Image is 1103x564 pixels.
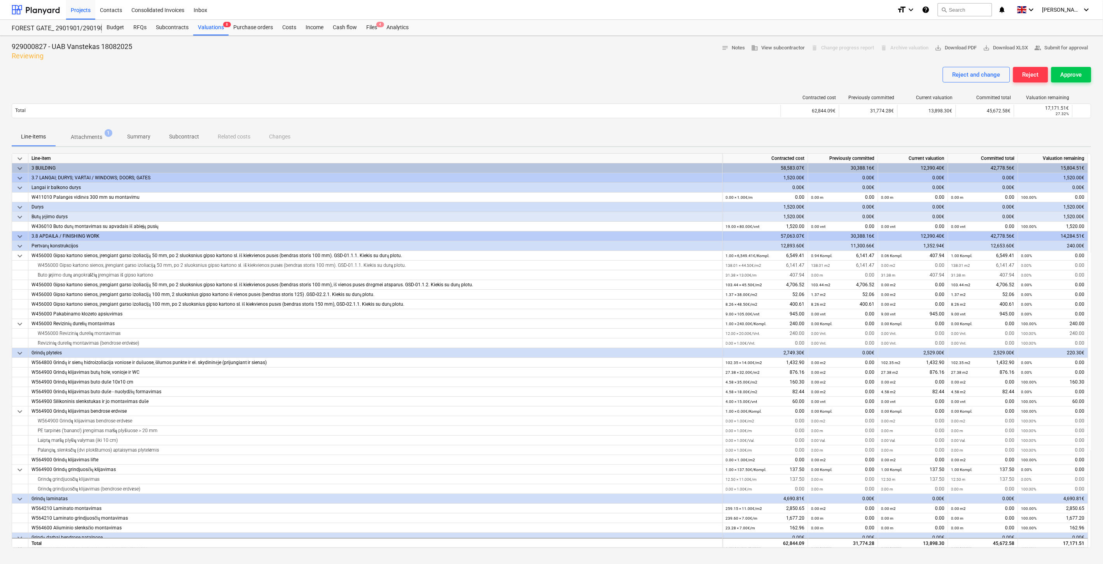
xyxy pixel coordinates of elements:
[878,494,948,504] div: 0.00€
[723,533,808,543] div: 0.00€
[878,202,948,212] div: 0.00€
[723,154,808,163] div: Contracted cost
[881,193,945,202] div: 0.00
[881,338,945,348] div: 0.00
[382,20,413,35] a: Analytics
[881,270,945,280] div: 407.94
[811,283,831,287] small: 103.44 m2
[21,133,46,141] p: Line-items
[31,358,719,368] div: W564800 Grindų ir sienų hidroizoliacija voniose ir dušuose, šilumos punkte ir el. skydininėje (pr...
[1051,67,1091,82] button: Approve
[1021,322,1037,326] small: 100.00%
[878,154,948,163] div: Current valuation
[811,263,830,268] small: 138.01 m2
[811,300,875,309] div: 400.61
[808,173,878,183] div: 0.00€
[878,241,948,251] div: 1,352.94€
[31,261,719,270] div: W456000 Gipso kartono sienos, įrengiant garso izoliaciją 50 mm, po 2 sluoksnius gipso kartono sl....
[811,290,875,300] div: 52.06
[951,329,1015,338] div: 0.00
[811,270,875,280] div: 0.00
[1021,312,1032,316] small: 0.00%
[901,95,953,100] div: Current valuation
[1018,173,1088,183] div: 1,520.00€
[1021,293,1032,297] small: 0.00%
[1023,70,1039,80] div: Reject
[31,319,719,329] div: W456000 Revizinių durelių montavimas
[1031,42,1091,54] button: Submit for approval
[752,44,805,53] span: View subcontractor
[102,20,129,35] a: Budget
[726,361,762,365] small: 102.35 × 14.00€ / m2
[726,341,755,345] small: 0.00 × 1.00€ / Vnt.
[956,105,1014,117] div: 45,672.58€
[15,349,24,358] span: keyboard_arrow_down
[953,70,1000,80] div: Reject and change
[1021,222,1085,231] div: 1,520.00
[1018,231,1088,241] div: 14,284.51€
[31,300,719,309] div: W456000 Gipso kartono sienos, įrengiant garso izoliaciją 100 mm, po 2 sluoksnius gipso kartono sl...
[723,231,808,241] div: 57,063.07€
[151,20,193,35] a: Subcontracts
[15,183,24,193] span: keyboard_arrow_down
[31,202,719,212] div: Durys
[811,293,826,297] small: 1.37 m2
[726,312,760,316] small: 9.00 × 105.00€ / vnt
[15,319,24,329] span: keyboard_arrow_down
[1082,5,1091,14] i: keyboard_arrow_down
[808,241,878,251] div: 11,300.66€
[31,270,719,280] div: Buto įėjimo durų angokraščių įrengimas iš gipso kartono
[951,280,1015,290] div: 4,706.52
[948,173,1018,183] div: 0.00€
[15,465,24,475] span: keyboard_arrow_down
[922,5,930,14] i: Knowledge base
[726,322,767,326] small: 1.00 × 240.00€ / Kompl.
[362,20,382,35] a: Files4
[31,329,719,338] div: W456000 Revizinių durelių montavimas
[328,20,362,35] a: Cash flow
[951,270,1015,280] div: 407.94
[948,212,1018,222] div: 0.00€
[129,20,151,35] div: RFQs
[12,25,93,33] div: FOREST GATE_ 2901901/2901902/2901903
[723,163,808,173] div: 58,583.07€
[1021,261,1085,270] div: 0.00
[1018,494,1088,504] div: 4,690.81€
[951,222,1015,231] div: 0.00
[951,300,1015,309] div: 400.61
[31,183,719,193] div: Langai ir balkono durys
[193,20,229,35] div: Valuations
[811,193,875,202] div: 0.00
[1017,105,1069,111] div: 17,171.51€
[31,348,719,358] div: Grindų plytelės
[881,322,903,326] small: 0.00 Kompl.
[998,5,1006,14] i: notifications
[28,538,723,548] div: Total
[15,232,24,241] span: keyboard_arrow_down
[1018,163,1088,173] div: 15,804.51€
[948,154,1018,163] div: Committed total
[12,42,132,51] p: 929000827 - UAB Vanstekas 18082025
[15,251,24,261] span: keyboard_arrow_down
[808,212,878,222] div: 0.00€
[31,163,719,173] div: 3 BUILDING
[808,183,878,193] div: 0.00€
[808,231,878,241] div: 30,388.16€
[1013,67,1048,82] button: Reject
[169,133,199,141] p: Subcontract
[229,20,278,35] div: Purchase orders
[1021,329,1085,338] div: 240.00
[752,44,759,51] span: business
[878,231,948,241] div: 12,390.40€
[15,173,24,183] span: keyboard_arrow_down
[719,42,748,54] button: Notes
[811,361,826,365] small: 0.00 m2
[1018,183,1088,193] div: 0.00€
[907,5,916,14] i: keyboard_arrow_down
[808,154,878,163] div: Previously committed
[951,319,1015,329] div: 0.00
[1021,254,1032,258] small: 0.00%
[811,261,875,270] div: 6,141.47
